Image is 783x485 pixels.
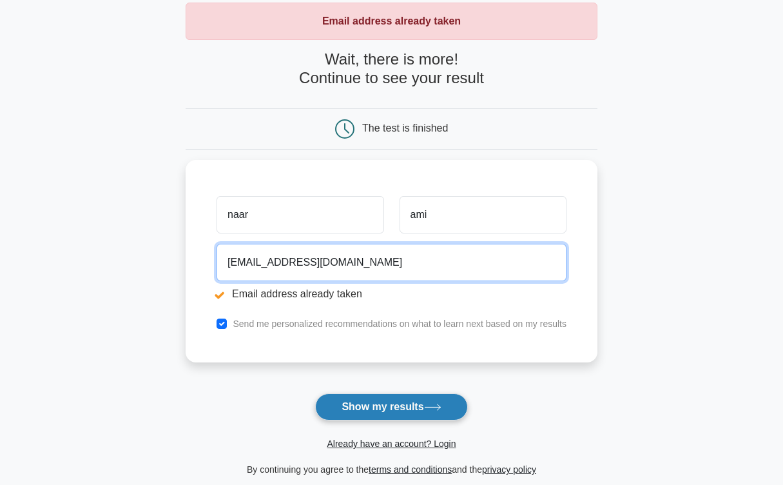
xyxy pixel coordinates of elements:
a: terms and conditions [369,464,452,475]
strong: Email address already taken [322,15,461,26]
div: The test is finished [362,123,448,134]
div: By continuing you agree to the and the [178,462,605,477]
button: Show my results [315,393,467,421]
a: Already have an account? Login [327,439,456,449]
input: Email [217,244,566,281]
label: Send me personalized recommendations on what to learn next based on my results [233,319,566,329]
a: privacy policy [482,464,536,475]
li: Email address already taken [217,286,566,302]
h4: Wait, there is more! Continue to see your result [186,50,597,88]
input: Last name [400,196,566,233]
input: First name [217,196,383,233]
